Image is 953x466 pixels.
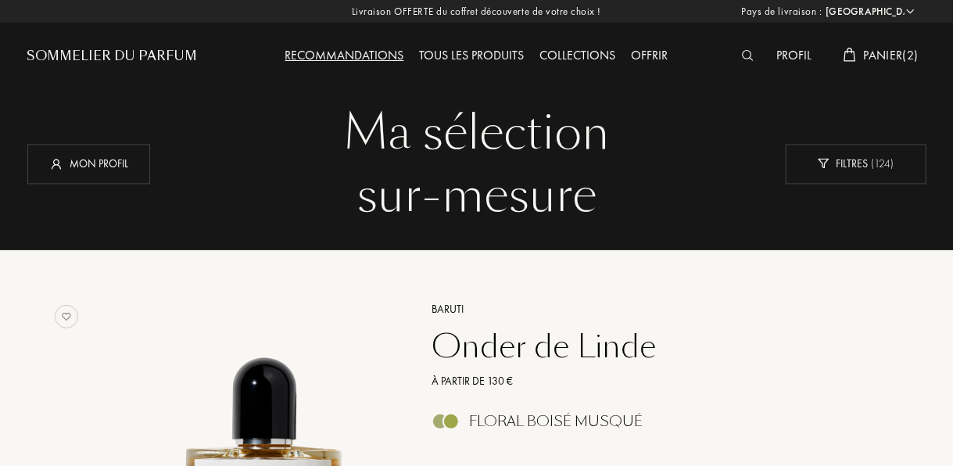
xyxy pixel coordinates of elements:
[868,156,894,170] span: ( 124 )
[769,47,820,63] a: Profil
[742,4,822,20] span: Pays de livraison :
[844,48,856,62] img: cart_white.svg
[278,47,412,63] a: Recommandations
[412,47,532,63] a: Tous les produits
[864,47,919,63] span: Panier ( 2 )
[742,50,754,61] img: search_icn_white.svg
[818,159,829,169] img: new_filter_w.svg
[532,46,624,66] div: Collections
[27,47,198,66] a: Sommelier du Parfum
[278,46,412,66] div: Recommandations
[412,46,532,66] div: Tous les produits
[769,46,820,66] div: Profil
[39,164,915,227] div: sur-mesure
[420,373,876,389] a: À partir de 130 €
[420,328,876,365] a: Onder de Linde
[624,47,676,63] a: Offrir
[624,46,676,66] div: Offrir
[469,413,643,430] div: Floral Boisé Musqué
[532,47,624,63] a: Collections
[420,301,876,317] a: Baruti
[48,156,64,171] img: profil_icn_w.svg
[420,418,876,434] a: Floral Boisé Musqué
[905,5,916,17] img: arrow_w.png
[55,305,78,328] img: no_like_p.png
[27,144,150,184] div: Mon profil
[39,102,915,164] div: Ma sélection
[786,144,926,184] div: Filtres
